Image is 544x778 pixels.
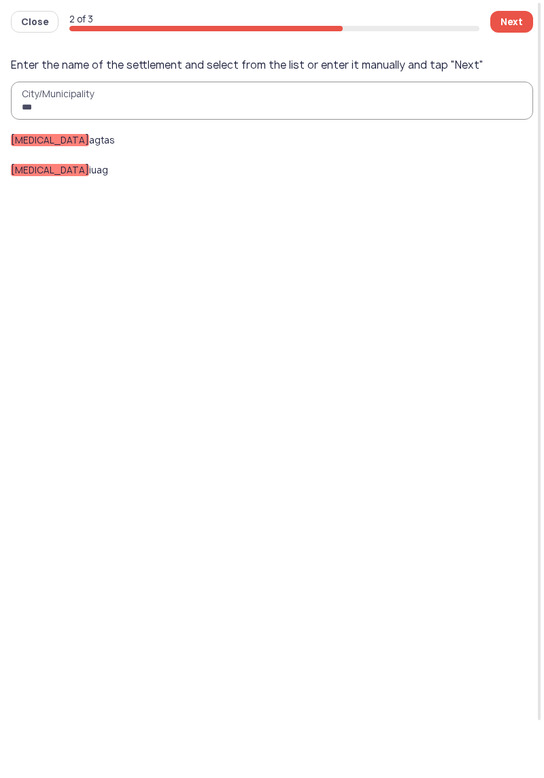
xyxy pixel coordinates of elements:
button: Next [490,11,533,33]
span: 2 of 3 [69,13,93,25]
button: Close [11,11,58,33]
div: agtas [11,133,533,147]
span: Next [500,15,523,29]
p: Enter the name of the settlement and select from the list or enter it manually and tap "Next" [11,57,533,73]
div: iuag [11,163,533,177]
span: [MEDICAL_DATA] [11,164,89,176]
span: [MEDICAL_DATA] [11,134,89,146]
span: Close [21,15,48,29]
input: City/Municipality [11,82,533,120]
